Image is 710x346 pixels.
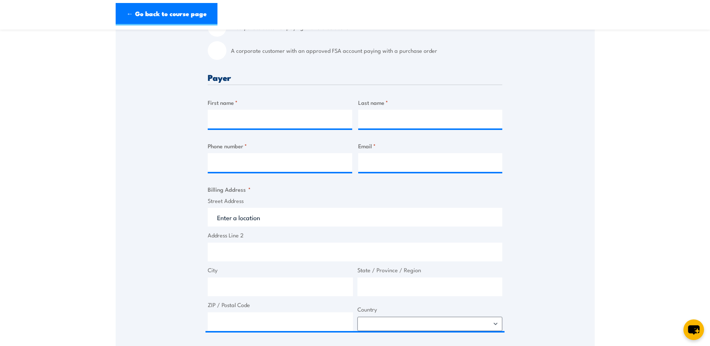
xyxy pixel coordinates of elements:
label: First name [208,98,352,107]
label: Country [357,305,503,314]
button: chat-button [683,319,704,340]
legend: Billing Address [208,185,251,194]
label: Address Line 2 [208,231,502,240]
label: City [208,266,353,274]
label: A corporate customer with an approved FSA account paying with a purchase order [231,41,502,60]
input: Enter a location [208,208,502,227]
a: ← Go back to course page [116,3,217,25]
label: State / Province / Region [357,266,503,274]
label: Street Address [208,197,502,205]
label: ZIP / Postal Code [208,301,353,309]
h3: Payer [208,73,502,82]
label: Email [358,142,503,150]
label: Phone number [208,142,352,150]
label: Last name [358,98,503,107]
